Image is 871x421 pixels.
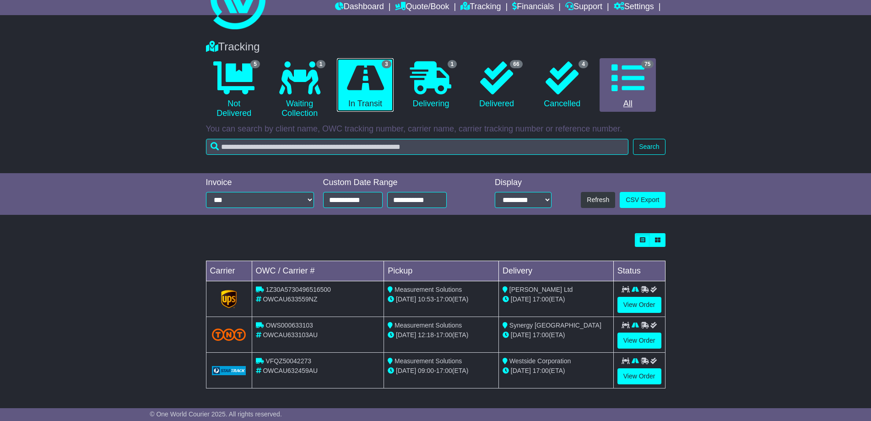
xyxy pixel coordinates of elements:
[533,295,549,303] span: 17:00
[221,290,237,308] img: GetCarrierServiceLogo
[511,367,531,374] span: [DATE]
[395,357,462,365] span: Measurement Solutions
[396,295,416,303] span: [DATE]
[388,330,495,340] div: - (ETA)
[509,357,571,365] span: Westside Corporation
[252,261,384,281] td: OWC / Carrier #
[581,192,615,208] button: Refresh
[265,286,330,293] span: 1Z30A5730496516500
[534,58,590,112] a: 4 Cancelled
[436,295,452,303] span: 17:00
[620,192,665,208] a: CSV Export
[206,261,252,281] td: Carrier
[265,357,311,365] span: VFQZ50042273
[503,366,610,376] div: (ETA)
[150,410,282,418] span: © One World Courier 2025. All rights reserved.
[206,178,314,188] div: Invoice
[617,333,661,349] a: View Order
[418,367,434,374] span: 09:00
[323,178,470,188] div: Custom Date Range
[600,58,656,112] a: 75 All
[384,261,499,281] td: Pickup
[395,322,462,329] span: Measurement Solutions
[396,367,416,374] span: [DATE]
[533,367,549,374] span: 17:00
[250,60,260,68] span: 5
[511,295,531,303] span: [DATE]
[271,58,328,122] a: 1 Waiting Collection
[617,297,661,313] a: View Order
[263,331,318,339] span: OWCAU633103AU
[263,367,318,374] span: OWCAU632459AU
[436,331,452,339] span: 17:00
[509,286,573,293] span: [PERSON_NAME] Ltd
[641,60,654,68] span: 75
[613,261,665,281] td: Status
[509,322,601,329] span: Synergy [GEOGRAPHIC_DATA]
[633,139,665,155] button: Search
[533,331,549,339] span: 17:00
[206,124,665,134] p: You can search by client name, OWC tracking number, carrier name, carrier tracking number or refe...
[316,60,326,68] span: 1
[418,331,434,339] span: 12:18
[498,261,613,281] td: Delivery
[503,330,610,340] div: (ETA)
[579,60,588,68] span: 4
[468,58,525,112] a: 66 Delivered
[418,295,434,303] span: 10:53
[212,328,246,341] img: TNT_Domestic.png
[265,322,313,329] span: OWS000633103
[263,295,317,303] span: OWCAU633559NZ
[395,286,462,293] span: Measurement Solutions
[511,331,531,339] span: [DATE]
[503,295,610,304] div: (ETA)
[617,368,661,384] a: View Order
[388,366,495,376] div: - (ETA)
[388,295,495,304] div: - (ETA)
[510,60,522,68] span: 66
[448,60,457,68] span: 1
[212,366,246,375] img: GetCarrierServiceLogo
[495,178,552,188] div: Display
[382,60,391,68] span: 3
[436,367,452,374] span: 17:00
[206,58,262,122] a: 5 Not Delivered
[396,331,416,339] span: [DATE]
[201,40,670,54] div: Tracking
[403,58,459,112] a: 1 Delivering
[337,58,393,112] a: 3 In Transit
